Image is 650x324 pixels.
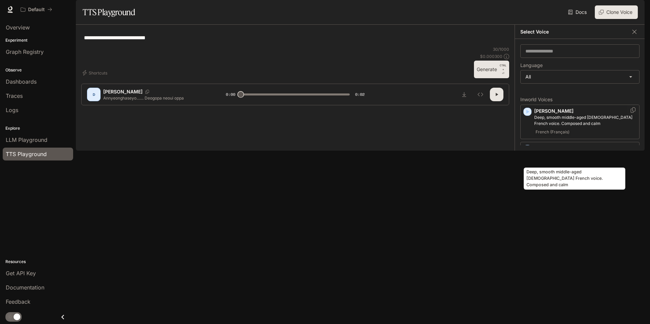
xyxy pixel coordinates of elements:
p: Language [520,63,543,68]
div: Deep, smooth middle-aged [DEMOGRAPHIC_DATA] French voice. Composed and calm [524,168,625,190]
div: All [521,70,639,83]
button: All workspaces [18,3,55,16]
p: Deep, smooth middle-aged male French voice. Composed and calm [534,114,636,127]
span: 0:02 [355,91,365,98]
p: ⏎ [500,63,506,75]
p: $ 0.000300 [480,53,502,59]
button: Copy Voice ID [143,90,152,94]
p: Inworld Voices [520,97,640,102]
p: [PERSON_NAME] [103,88,143,95]
button: GenerateCTRL +⏎ [474,61,509,78]
button: Shortcuts [81,67,110,78]
span: French (Français) [534,128,571,136]
p: [PERSON_NAME] [534,108,636,114]
span: 0:00 [226,91,235,98]
button: Clone Voice [595,5,638,19]
button: Download audio [457,88,471,101]
p: Default [28,7,45,13]
p: 30 / 1000 [493,46,509,52]
div: D [88,89,99,100]
p: Annyeonghaseyo....... Deogopa neoui oppa [103,95,210,101]
button: Copy Voice ID [630,107,636,113]
h1: TTS Playground [83,5,135,19]
p: CTRL + [500,63,506,71]
button: Inspect [474,88,487,101]
p: [PERSON_NAME] [534,145,636,152]
a: Docs [567,5,589,19]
